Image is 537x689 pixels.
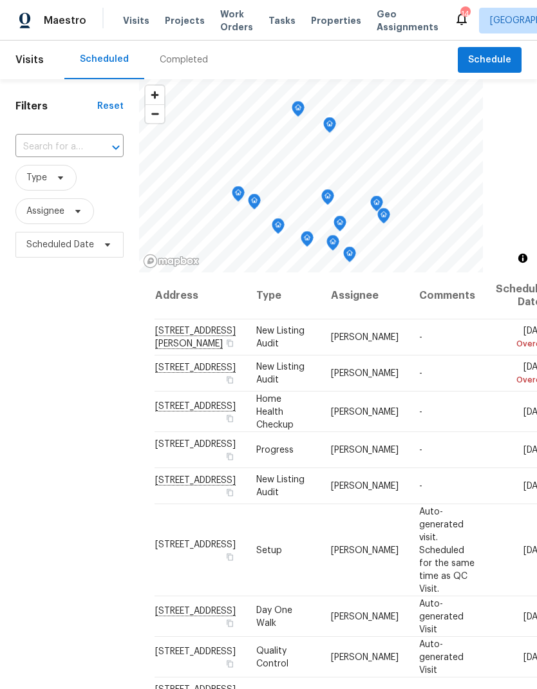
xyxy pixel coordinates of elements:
div: Map marker [323,117,336,137]
span: - [419,369,422,378]
button: Copy Address [224,412,236,424]
div: Map marker [321,189,334,209]
span: Visits [123,14,149,27]
div: 14 [460,8,469,21]
button: Open [107,138,125,156]
th: Assignee [321,272,409,319]
span: Tasks [268,16,296,25]
span: Visits [15,46,44,74]
button: Copy Address [224,451,236,462]
div: Completed [160,53,208,66]
span: [PERSON_NAME] [331,369,399,378]
button: Copy Address [224,374,236,386]
span: Properties [311,14,361,27]
div: Map marker [301,231,314,251]
span: New Listing Audit [256,363,305,384]
span: Progress [256,446,294,455]
span: [PERSON_NAME] [331,652,399,661]
button: Copy Address [224,617,236,628]
canvas: Map [139,79,483,272]
h1: Filters [15,100,97,113]
div: Map marker [326,235,339,255]
span: Maestro [44,14,86,27]
span: New Listing Audit [256,475,305,497]
button: Toggle attribution [515,250,531,266]
button: Copy Address [224,337,236,349]
span: Toggle attribution [519,251,527,265]
span: Day One Walk [256,605,292,627]
div: Reset [97,100,124,113]
input: Search for an address... [15,137,88,157]
span: Setup [256,545,282,554]
th: Type [246,272,321,319]
span: New Listing Audit [256,326,305,348]
span: [PERSON_NAME] [331,545,399,554]
span: [PERSON_NAME] [331,333,399,342]
span: - [419,482,422,491]
span: Type [26,171,47,184]
div: Map marker [377,208,390,228]
button: Schedule [458,47,522,73]
div: Map marker [272,218,285,238]
div: Scheduled [80,53,129,66]
span: Scheduled Date [26,238,94,251]
span: Auto-generated Visit [419,639,464,674]
span: Quality Control [256,646,288,668]
span: [STREET_ADDRESS] [155,647,236,656]
span: Auto-generated visit. Scheduled for the same time as QC Visit. [419,507,475,593]
span: Home Health Checkup [256,394,294,429]
div: Map marker [370,196,383,216]
th: Comments [409,272,485,319]
th: Address [155,272,246,319]
span: Assignee [26,205,64,218]
span: Schedule [468,52,511,68]
button: Zoom in [146,86,164,104]
span: [PERSON_NAME] [331,407,399,416]
div: Map marker [343,247,356,267]
span: - [419,333,422,342]
button: Copy Address [224,657,236,669]
button: Zoom out [146,104,164,123]
div: Map marker [292,101,305,121]
div: Map marker [248,194,261,214]
span: Auto-generated Visit [419,599,464,634]
span: Zoom out [146,105,164,123]
span: - [419,446,422,455]
span: - [419,407,422,416]
span: [PERSON_NAME] [331,446,399,455]
span: Geo Assignments [377,8,438,33]
span: [PERSON_NAME] [331,482,399,491]
button: Copy Address [224,487,236,498]
span: [PERSON_NAME] [331,612,399,621]
button: Copy Address [224,551,236,562]
span: Projects [165,14,205,27]
div: Map marker [334,216,346,236]
span: [STREET_ADDRESS] [155,440,236,449]
a: Mapbox homepage [143,254,200,269]
span: [STREET_ADDRESS] [155,540,236,549]
div: Map marker [232,186,245,206]
span: Work Orders [220,8,253,33]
